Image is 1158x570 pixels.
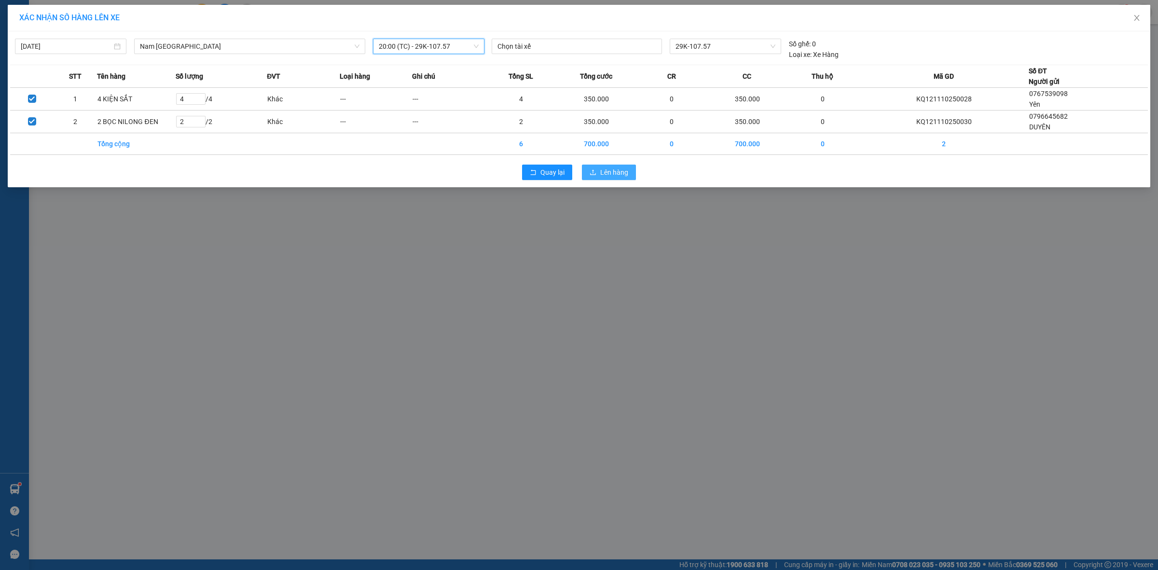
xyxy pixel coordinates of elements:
[582,165,636,180] button: uploadLên hàng
[340,71,370,82] span: Loại hàng
[54,111,97,133] td: 2
[786,133,859,155] td: 0
[590,169,596,177] span: upload
[786,111,859,133] td: 0
[786,88,859,111] td: 0
[412,71,435,82] span: Ghi chú
[859,133,1029,155] td: 2
[354,43,360,49] span: down
[176,88,267,111] td: / 4
[708,133,786,155] td: 700.000
[708,111,786,133] td: 350.000
[789,49,839,60] div: Xe Hàng
[789,49,812,60] span: Loại xe:
[54,88,97,111] td: 1
[934,71,954,82] span: Mã GD
[1123,5,1150,32] button: Close
[340,111,412,133] td: ---
[176,71,203,82] span: Số lượng
[1029,66,1060,87] div: Số ĐT Người gửi
[789,39,816,49] div: 0
[1029,112,1068,120] span: 0796645682
[530,169,537,177] span: rollback
[743,71,751,82] span: CC
[412,111,484,133] td: ---
[557,111,635,133] td: 350.000
[557,88,635,111] td: 350.000
[509,71,533,82] span: Tổng SL
[675,39,775,54] span: 29K-107.57
[1029,123,1050,131] span: DUYÊN
[812,71,833,82] span: Thu hộ
[13,57,151,94] span: [PHONE_NUMBER] - [DOMAIN_NAME]
[859,88,1029,111] td: KQ121110250028
[859,111,1029,133] td: KQ121110250030
[21,41,112,52] input: 11/10/2025
[580,71,612,82] span: Tổng cước
[412,88,484,111] td: ---
[19,13,120,22] span: XÁC NHẬN SỐ HÀNG LÊN XE
[267,71,280,82] span: ĐVT
[267,111,339,133] td: Khác
[789,39,811,49] span: Số ghế:
[379,39,479,54] span: 20:00 (TC) - 29K-107.57
[1029,100,1040,108] span: Yên
[667,71,676,82] span: CR
[557,133,635,155] td: 700.000
[267,88,339,111] td: Khác
[708,88,786,111] td: 350.000
[484,88,557,111] td: 4
[1029,90,1068,97] span: 0767539098
[635,133,708,155] td: 0
[176,111,267,133] td: / 2
[484,111,557,133] td: 2
[97,71,125,82] span: Tên hàng
[11,14,151,36] strong: BIÊN NHẬN VẬN CHUYỂN BẢO AN EXPRESS
[635,111,708,133] td: 0
[97,88,175,111] td: 4 KIỆN SẮT
[9,39,152,55] strong: (Công Ty TNHH Chuyển Phát Nhanh Bảo An - MST: 0109597835)
[484,133,557,155] td: 6
[69,71,82,82] span: STT
[540,167,565,178] span: Quay lại
[140,39,359,54] span: Nam Trung Bắc QL1A
[600,167,628,178] span: Lên hàng
[1133,14,1141,22] span: close
[340,88,412,111] td: ---
[635,88,708,111] td: 0
[97,133,175,155] td: Tổng cộng
[522,165,572,180] button: rollbackQuay lại
[97,111,175,133] td: 2 BỌC NILONG ĐEN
